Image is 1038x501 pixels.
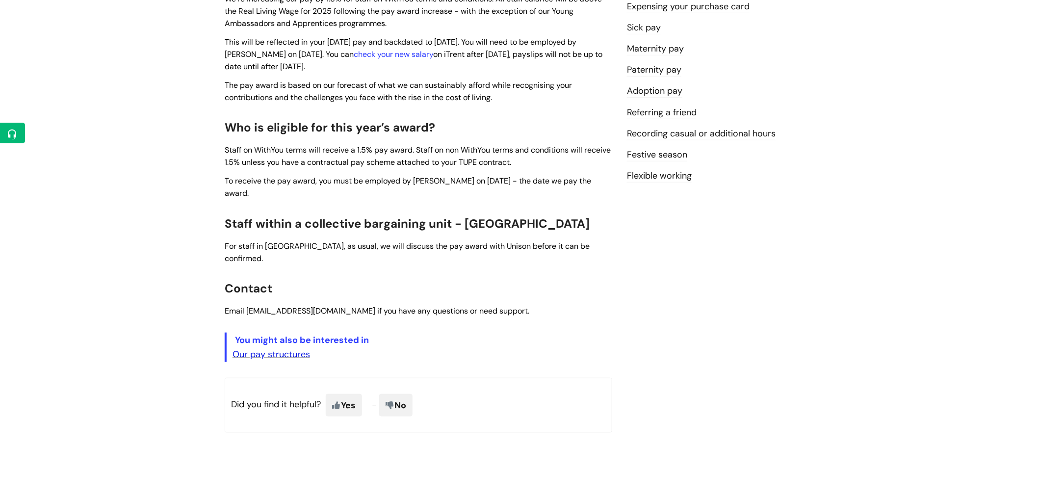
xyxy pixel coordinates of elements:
span: You might also be interested in [235,334,369,346]
span: Yes [326,394,362,417]
a: Our pay structures [233,348,310,360]
span: Staff on WithYou terms will receive a 1.5% pay award. Staff on non WithYou terms and conditions w... [225,145,611,167]
a: Maternity pay [627,43,684,55]
span: To receive the pay award, you must be employed by [PERSON_NAME] on [DATE] - the date we pay the a... [225,176,591,198]
span: Who is eligible for this year’s award? [225,120,435,135]
a: Adoption pay [627,85,682,98]
span: For staff in [GEOGRAPHIC_DATA], as usual, we will discuss the pay award with Unison before it can... [225,241,590,264]
span: Staff within a collective bargaining unit - [GEOGRAPHIC_DATA] [225,216,590,231]
a: Festive season [627,149,687,161]
a: Referring a friend [627,106,697,119]
span: Contact [225,281,272,296]
a: Recording casual or additional hours [627,128,776,140]
a: Flexible working [627,170,692,183]
a: Expensing your purchase card [627,0,750,13]
p: Did you find it helpful? [225,378,612,433]
a: Paternity pay [627,64,681,77]
span: This will be reflected in your [DATE] pay and backdated to [DATE]. You will need to be employed b... [225,37,602,72]
a: check your new salary [354,49,433,59]
span: No [379,394,413,417]
span: Email [EMAIL_ADDRESS][DOMAIN_NAME] if you have any questions or need support. [225,306,529,316]
span: The pay award is based on our forecast of what we can sustainably afford while recognising your c... [225,80,572,103]
a: Sick pay [627,22,661,34]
